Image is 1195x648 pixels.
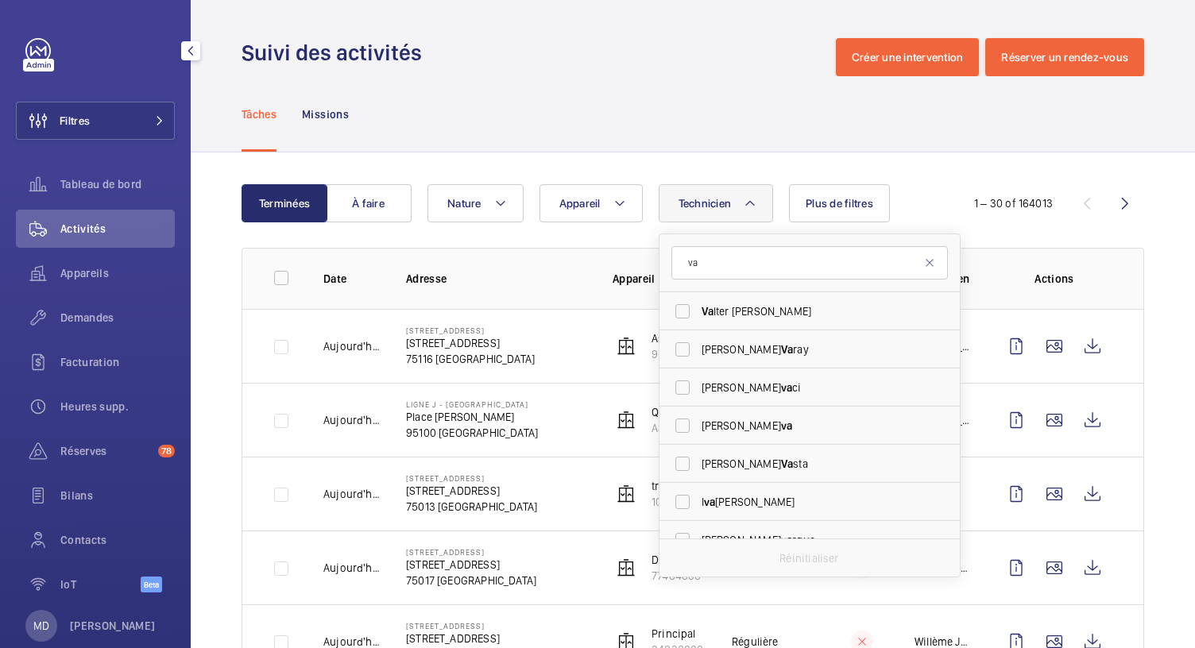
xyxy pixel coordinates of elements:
span: IoT [60,577,141,592]
span: Bilans [60,488,175,503]
span: [PERSON_NAME] rque [702,532,920,548]
span: 78 [158,445,175,457]
button: Filtres [16,102,175,140]
p: Appareil [613,271,706,287]
button: Réserver un rendez-vous [985,38,1144,76]
p: 95711853 [652,346,698,362]
p: Aujourd'hui [323,412,381,428]
h1: Suivi des activités [242,38,431,67]
span: Appareils [60,265,175,281]
span: Facturation [60,354,175,370]
p: Aujourd'hui [323,338,381,354]
p: ASC.PMR 3531 [652,420,706,436]
p: [STREET_ADDRESS] [406,621,536,631]
p: Aujourd'hui [323,486,381,502]
p: [STREET_ADDRESS] [406,557,536,573]
p: [STREET_ADDRESS] [406,473,537,483]
span: [PERSON_NAME] [702,418,920,434]
span: I [PERSON_NAME] [702,494,920,510]
span: [PERSON_NAME] sta [702,456,920,472]
p: 10611520 [652,494,698,510]
p: Missions [302,106,349,122]
button: Terminées [242,184,327,222]
p: Réinitialiser [779,550,838,566]
span: lter [PERSON_NAME] [702,303,920,319]
p: Date [323,271,381,287]
span: [PERSON_NAME] ray [702,341,920,357]
p: Principal [652,626,703,642]
p: 77464636 [652,568,706,584]
p: Ligne J - [GEOGRAPHIC_DATA] [406,399,538,409]
p: Quai 21 / 22 [652,404,706,420]
span: Filtres [60,113,90,129]
img: elevator.svg [617,337,636,356]
p: [STREET_ADDRESS] [406,631,536,646]
img: elevator.svg [617,411,636,430]
span: Va [702,305,714,318]
span: va [781,534,792,546]
img: elevator.svg [617,558,636,577]
p: [STREET_ADDRESS] [406,335,535,351]
button: Appareil [539,184,643,222]
span: Contacts [60,532,175,548]
p: Tâches [242,106,277,122]
button: À faire [326,184,412,222]
p: triplex B2 [652,478,698,494]
p: Actions [997,271,1112,287]
div: 1 – 30 of 164013 [974,195,1053,211]
span: Appareil [559,197,601,210]
p: 75116 [GEOGRAPHIC_DATA] [406,351,535,367]
span: Va [781,343,793,356]
p: [STREET_ADDRESS] [406,547,536,557]
p: Duplex droite [652,552,706,568]
p: Adresse [406,271,587,287]
p: 95100 [GEOGRAPHIC_DATA] [406,425,538,441]
p: 75017 [GEOGRAPHIC_DATA] [406,573,536,588]
span: va [781,419,792,432]
p: Asc hall [652,330,698,346]
p: 75013 [GEOGRAPHIC_DATA] [406,499,537,515]
p: MD [33,618,49,634]
span: Réserves [60,443,152,459]
input: Trouvez une technicien [671,246,948,280]
p: [PERSON_NAME] [70,618,156,634]
button: Créer une intervention [836,38,980,76]
img: elevator.svg [617,484,636,503]
span: Tableau de bord [60,176,175,192]
span: Plus de filtres [806,197,873,210]
span: va [781,381,792,394]
button: Technicien [659,184,774,222]
span: [PERSON_NAME] ci [702,380,920,395]
span: Beta [141,577,162,592]
p: Aujourd'hui [323,560,381,576]
span: Technicien [679,197,732,210]
span: Activités [60,221,175,237]
p: Place [PERSON_NAME] [406,409,538,425]
p: [STREET_ADDRESS] [406,483,537,499]
span: Nature [447,197,481,210]
span: Demandes [60,310,175,326]
button: Plus de filtres [789,184,890,222]
button: Nature [427,184,524,222]
span: va [704,496,715,508]
span: Heures supp. [60,399,175,415]
p: [STREET_ADDRESS] [406,326,535,335]
span: Va [781,457,793,470]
